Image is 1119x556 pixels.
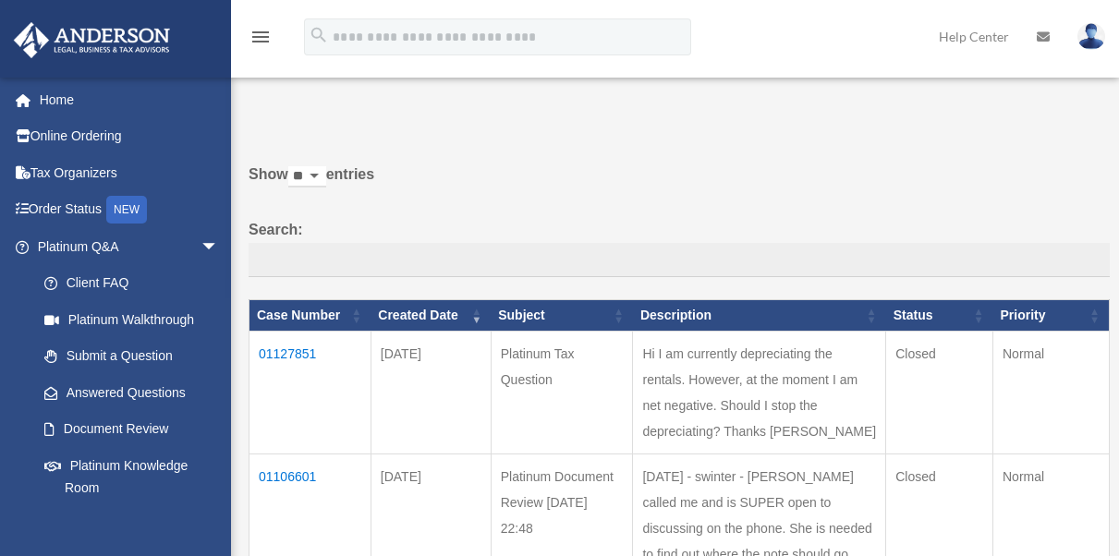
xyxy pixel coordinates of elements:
input: Search: [249,243,1110,278]
a: Platinum Knowledge Room [26,447,237,506]
a: Platinum Walkthrough [26,301,237,338]
a: Order StatusNEW [13,191,247,229]
th: Status: activate to sort column ascending [886,300,993,332]
td: [DATE] [371,332,491,454]
a: Home [13,81,247,118]
td: 01127851 [249,332,371,454]
span: arrow_drop_down [201,228,237,266]
a: Answered Questions [26,374,228,411]
a: Online Ordering [13,118,247,155]
img: User Pic [1077,23,1105,50]
i: search [309,25,329,45]
img: Anderson Advisors Platinum Portal [8,22,176,58]
div: NEW [106,196,147,224]
th: Priority: activate to sort column ascending [993,300,1110,332]
a: Platinum Q&Aarrow_drop_down [13,228,237,265]
a: Submit a Question [26,338,237,375]
a: Document Review [26,411,237,448]
td: Closed [886,332,993,454]
label: Show entries [249,162,1110,206]
a: menu [249,32,272,48]
th: Subject: activate to sort column ascending [491,300,633,332]
i: menu [249,26,272,48]
td: Normal [993,332,1110,454]
select: Showentries [288,166,326,187]
a: Tax Organizers [13,154,247,191]
td: Platinum Tax Question [491,332,633,454]
th: Description: activate to sort column ascending [633,300,886,332]
td: Hi I am currently depreciating the rentals. However, at the moment I am net negative. Should I st... [633,332,886,454]
th: Case Number: activate to sort column ascending [249,300,371,332]
label: Search: [249,217,1110,278]
th: Created Date: activate to sort column ascending [371,300,491,332]
a: Client FAQ [26,265,237,302]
